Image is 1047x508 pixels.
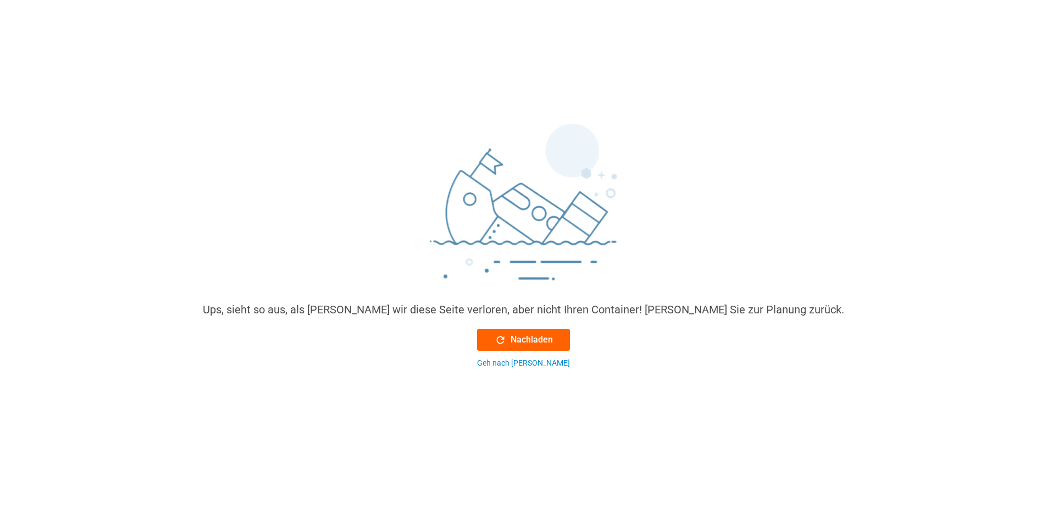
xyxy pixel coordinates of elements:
button: Nachladen [477,329,570,351]
font: Nachladen [511,333,553,346]
img: sinking_ship.png [359,119,689,301]
div: Ups, sieht so aus, als [PERSON_NAME] wir diese Seite verloren, aber nicht Ihren Container! [PERSO... [203,301,844,318]
button: Geh nach [PERSON_NAME] [477,357,570,369]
